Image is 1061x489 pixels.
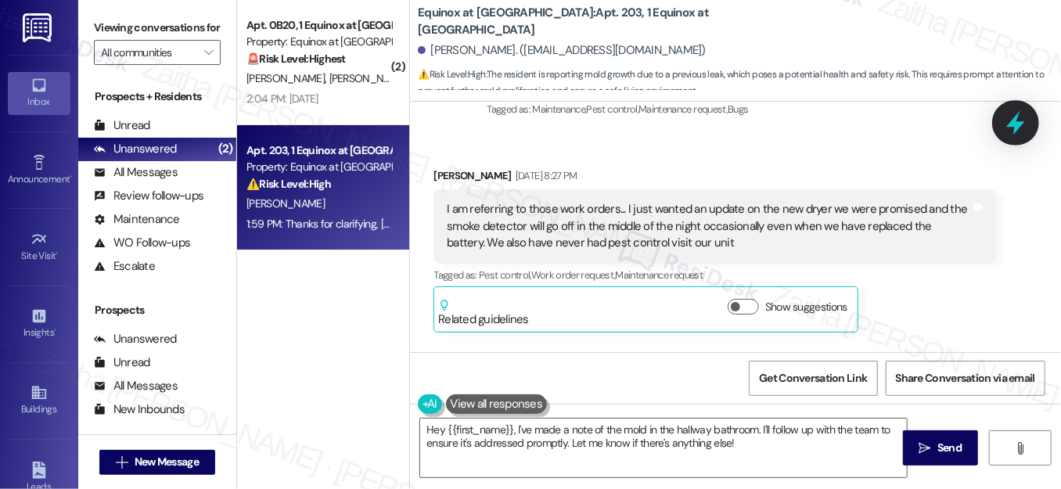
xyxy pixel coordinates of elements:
div: All Messages [94,164,178,181]
a: Site Visit • [8,226,70,268]
div: Property: Equinox at [GEOGRAPHIC_DATA] [246,159,391,175]
div: (2) [214,137,237,161]
span: New Message [135,454,199,470]
span: Maintenance , [532,102,586,116]
span: • [56,248,59,259]
input: All communities [101,40,196,65]
span: Pest control , [587,102,639,116]
span: Bugs [728,102,748,116]
label: Show suggestions [765,299,847,315]
div: [DATE] 8:27 PM [512,167,577,184]
strong: ⚠️ Risk Level: High [418,68,485,81]
span: [PERSON_NAME] [329,71,408,85]
div: [PERSON_NAME] [433,167,995,189]
div: Property: Equinox at [GEOGRAPHIC_DATA] [246,34,391,50]
span: Get Conversation Link [759,370,867,387]
b: Equinox at [GEOGRAPHIC_DATA]: Apt. 203, 1 Equinox at [GEOGRAPHIC_DATA] [418,5,731,38]
button: New Message [99,450,215,475]
span: Work order request , [531,268,616,282]
button: Send [903,430,979,466]
button: Share Conversation via email [886,361,1045,396]
div: Maintenance [94,211,180,228]
div: 1:59 PM: Thanks for clarifying, [PERSON_NAME]! I'll add that detail to the work order. Is there a... [246,217,850,231]
i:  [204,46,213,59]
div: Prospects + Residents [78,88,236,105]
div: Apt. 0B20, 1 Equinox at [GEOGRAPHIC_DATA] [246,17,391,34]
strong: 🚨 Risk Level: Highest [246,52,346,66]
span: Pest control , [479,268,531,282]
span: [PERSON_NAME] [246,196,325,210]
div: Review follow-ups [94,188,203,204]
div: Unread [94,354,150,371]
div: I am referring to those work orders... I just wanted an update on the new dryer we were promised ... [447,201,970,251]
strong: ⚠️ Risk Level: High [246,177,331,191]
div: All Messages [94,378,178,394]
i:  [1014,442,1026,455]
span: • [70,171,72,182]
div: Apt. 203, 1 Equinox at [GEOGRAPHIC_DATA] [246,142,391,159]
a: Buildings [8,379,70,422]
div: WO Follow-ups [94,235,190,251]
div: New Inbounds [94,401,185,418]
div: Unanswered [94,331,177,347]
a: Insights • [8,303,70,345]
i:  [116,456,128,469]
div: 2:04 PM: [DATE] [246,92,318,106]
span: Maintenance request , [638,102,728,116]
div: Unread [94,117,150,134]
span: • [54,325,56,336]
textarea: To enrich screen reader interactions, please activate Accessibility in Grammarly extension settings [420,419,907,477]
div: [PERSON_NAME]. ([EMAIL_ADDRESS][DOMAIN_NAME]) [418,42,706,59]
label: Viewing conversations for [94,16,221,40]
div: Tagged as: [487,98,1049,120]
div: Tagged as: [433,264,995,286]
button: Get Conversation Link [749,361,877,396]
a: Inbox [8,72,70,114]
img: ResiDesk Logo [23,13,55,42]
div: Related guidelines [438,299,529,328]
span: Maintenance request [616,268,703,282]
span: Share Conversation via email [896,370,1035,387]
span: : The resident is reporting mold growth due to a previous leak, which poses a potential health an... [418,67,1061,100]
span: Send [937,440,962,456]
span: [PERSON_NAME] [246,71,329,85]
div: Unanswered [94,141,177,157]
i:  [919,442,931,455]
div: Prospects [78,302,236,318]
div: Escalate [94,258,155,275]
